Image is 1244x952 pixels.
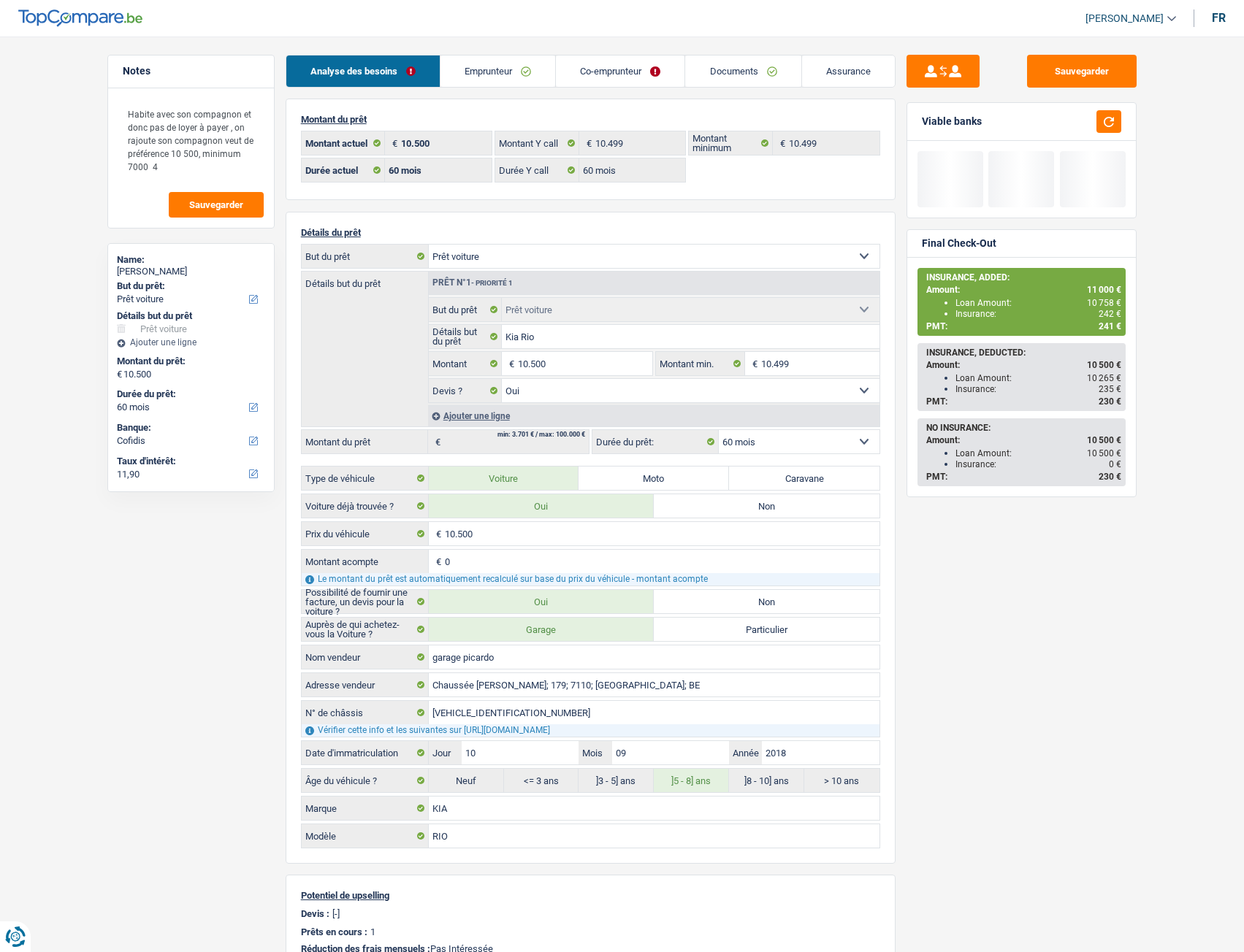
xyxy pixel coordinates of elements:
input: JJ [462,741,579,764]
label: Date d'immatriculation [302,741,429,764]
div: Loan Amount: [955,298,1121,308]
div: Amount: [926,360,1121,370]
a: [PERSON_NAME] [1074,7,1176,31]
span: € [429,550,445,573]
label: Garage [429,618,655,641]
label: Possibilité de fournir une facture, un devis pour la voiture ? [302,590,429,613]
div: Détails but du prêt [117,310,265,322]
div: Le montant du prêt est automatiquement recalculé sur base du prix du véhicule - montant acompte [302,573,879,586]
span: [PERSON_NAME] [1085,12,1164,25]
a: Analyse des besoins [286,55,440,87]
span: € [502,352,518,375]
label: Montant [429,352,503,375]
span: - Priorité 1 [471,279,513,287]
label: Détails but du prêt [429,325,503,348]
div: Loan Amount: [955,373,1121,383]
label: Montant min. [656,352,745,375]
label: But du prêt: [117,280,262,292]
div: min: 3.701 € / max: 100.000 € [497,431,585,438]
a: Emprunteur [440,55,555,87]
span: 10 500 € [1087,448,1121,458]
button: Sauvegarder [1027,55,1137,88]
p: Montant du prêt [301,114,880,125]
label: Oui [429,494,655,518]
span: € [385,131,401,155]
label: ]3 - 5] ans [579,769,654,792]
span: 0 € [1109,459,1121,469]
label: Montant du prêt: [117,356,262,367]
div: Vérifier cette info et les suivantes sur [URL][DOMAIN_NAME] [302,724,879,737]
label: Durée du prêt: [592,430,719,453]
span: 11 000 € [1087,285,1121,295]
button: Sauvegarder [169,192,264,218]
label: But du prêt [302,245,429,268]
span: 242 € [1099,309,1121,319]
div: Name: [117,254,265,266]
div: Final Check-Out [922,237,996,250]
div: INSURANCE, DEDUCTED: [926,348,1121,358]
div: Amount: [926,435,1121,445]
div: [PERSON_NAME] [117,266,265,277]
p: Prêts en cours : [301,926,367,937]
label: ]5 - 8] ans [654,769,729,792]
span: € [745,352,761,375]
span: 230 € [1099,472,1121,482]
h5: Notes [123,65,259,77]
span: 235 € [1099,384,1121,394]
label: Auprès de qui achetez-vous la Voiture ? [302,618,429,641]
label: Détails but du prêt [302,272,428,288]
label: Devis ? [429,379,503,402]
label: Oui [429,590,655,613]
label: Mois [579,741,611,764]
label: Durée Y call [495,158,579,182]
label: ]8 - 10] ans [729,769,804,792]
div: Insurance: [955,459,1121,469]
label: Prix du véhicule [302,522,429,545]
span: 10 500 € [1087,360,1121,370]
span: € [117,369,122,380]
div: fr [1212,11,1226,25]
label: Montant acompte [302,550,429,573]
div: Insurance: [955,384,1121,394]
span: € [429,522,445,545]
label: Durée du prêt: [117,388,262,400]
p: Devis : [301,908,329,919]
div: Insurance: [955,309,1121,319]
label: Montant actuel [302,131,386,155]
input: Sélectionnez votre adresse dans la barre de recherche [429,673,879,696]
label: Type de véhicule [302,467,429,490]
label: Non [654,590,879,613]
input: AAAA [762,741,879,764]
a: Co-emprunteur [556,55,684,87]
label: Marque [302,796,429,820]
label: Durée actuel [302,158,386,182]
label: Montant minimum [689,131,773,155]
label: Modèle [302,824,429,848]
div: Viable banks [922,115,982,128]
a: Documents [685,55,801,87]
div: PMT: [926,321,1121,331]
span: 10 758 € [1087,298,1121,308]
span: € [579,131,595,155]
div: Prêt n°1 [429,278,516,288]
p: 1 [370,926,375,937]
span: 230 € [1099,396,1121,407]
label: Nom vendeur [302,645,429,669]
label: Jour [429,741,462,764]
div: NO INSURANCE: [926,423,1121,433]
input: MM [612,741,729,764]
a: Assurance [802,55,895,87]
span: 10 500 € [1087,435,1121,445]
label: Caravane [729,467,879,490]
div: PMT: [926,472,1121,482]
span: 10 265 € [1087,373,1121,383]
label: Voiture [429,467,579,490]
label: Âge du véhicule ? [302,769,429,792]
span: 241 € [1099,321,1121,331]
label: Non [654,494,879,518]
label: <= 3 ans [504,769,579,792]
div: Ajouter une ligne [428,405,879,426]
p: Détails du prêt [301,227,880,238]
label: But du prêt [429,298,503,321]
label: Neuf [429,769,504,792]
